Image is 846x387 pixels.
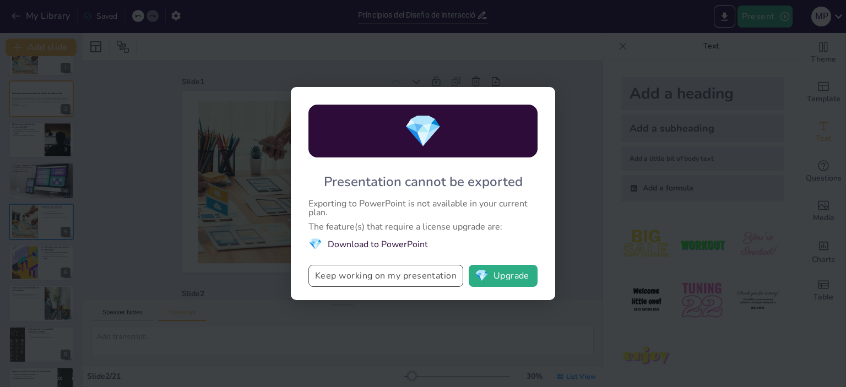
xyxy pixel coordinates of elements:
button: diamondUpgrade [469,265,538,287]
li: Download to PowerPoint [308,237,538,252]
span: diamond [404,110,442,152]
div: Presentation cannot be exported [324,173,523,190]
div: Exporting to PowerPoint is not available in your current plan. [308,199,538,217]
div: The feature(s) that require a license upgrade are: [308,222,538,231]
span: diamond [308,237,322,252]
span: diamond [475,270,489,281]
button: Keep working on my presentation [308,265,463,287]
